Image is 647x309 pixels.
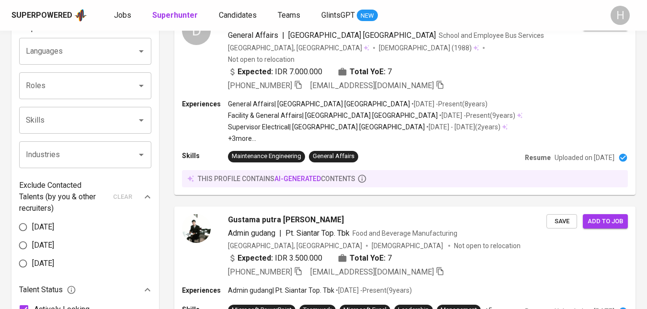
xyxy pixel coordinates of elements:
[228,99,410,109] p: General Affairs | [GEOGRAPHIC_DATA] [GEOGRAPHIC_DATA]
[152,11,198,20] b: Superhunter
[310,267,434,276] span: [EMAIL_ADDRESS][DOMAIN_NAME]
[32,221,54,233] span: [DATE]
[198,174,355,183] p: this profile contains contents
[379,43,479,53] div: (1988)
[228,81,292,90] span: [PHONE_NUMBER]
[228,286,334,295] p: Admin gudang | Pt. Siantar Top. Tbk
[583,214,628,229] button: Add to job
[238,252,273,264] b: Expected:
[334,286,412,295] p: • [DATE] - Present ( 9 years )
[228,55,295,64] p: Not open to relocation
[219,11,257,20] span: Candidates
[74,8,87,23] img: app logo
[350,252,386,264] b: Total YoE:
[387,252,392,264] span: 7
[228,229,275,238] span: Admin gudang
[232,152,301,161] div: Maintenance Engineering
[350,66,386,78] b: Total YoE:
[228,252,322,264] div: IDR 3.500.000
[439,32,544,39] span: School and Employee Bus Services
[19,180,107,214] p: Exclude Contacted Talents (by you & other recruiters)
[425,122,500,132] p: • [DATE] - [DATE] ( 2 years )
[551,216,572,227] span: Save
[135,148,148,161] button: Open
[152,10,200,22] a: Superhunter
[611,6,630,25] div: H
[182,214,211,243] img: f4b58870a8441f536e3c456031c83f98.jpg
[182,151,228,160] p: Skills
[135,45,148,58] button: Open
[32,258,54,269] span: [DATE]
[546,214,577,229] button: Save
[19,180,151,214] div: Exclude Contacted Talents (by you & other recruiters)clear
[310,81,434,90] span: [EMAIL_ADDRESS][DOMAIN_NAME]
[288,31,436,40] span: [GEOGRAPHIC_DATA] [GEOGRAPHIC_DATA]
[321,10,378,22] a: GlintsGPT NEW
[228,267,292,276] span: [PHONE_NUMBER]
[555,153,614,162] p: Uploaded on [DATE]
[182,286,228,295] p: Experiences
[282,30,284,41] span: |
[114,10,133,22] a: Jobs
[274,175,321,183] span: AI-generated
[278,10,302,22] a: Teams
[228,66,322,78] div: IDR 7.000.000
[410,99,488,109] p: • [DATE] - Present ( 8 years )
[454,241,521,251] p: Not open to relocation
[182,99,228,109] p: Experiences
[114,11,131,20] span: Jobs
[228,111,438,120] p: Facility & General Affairs | [GEOGRAPHIC_DATA] [GEOGRAPHIC_DATA]
[19,280,151,299] div: Talent Status
[228,122,425,132] p: Supervisor Electrical | [GEOGRAPHIC_DATA] [GEOGRAPHIC_DATA]
[372,241,444,251] span: [DEMOGRAPHIC_DATA]
[174,9,636,195] a: Ddapit sembiringGeneral Affairs|[GEOGRAPHIC_DATA] [GEOGRAPHIC_DATA]School and Employee Bus Servic...
[279,228,282,239] span: |
[228,214,344,226] span: Gustama putra [PERSON_NAME]
[387,66,392,78] span: 7
[525,153,551,162] p: Resume
[357,11,378,21] span: NEW
[313,152,354,161] div: General Affairs
[135,79,148,92] button: Open
[219,10,259,22] a: Candidates
[285,229,350,238] span: Pt. Siantar Top. Tbk
[228,31,278,40] span: General Affairs
[11,8,87,23] a: Superpoweredapp logo
[438,111,515,120] p: • [DATE] - Present ( 9 years )
[19,284,76,296] span: Talent Status
[352,229,457,237] span: Food and Beverage Manufacturing
[278,11,300,20] span: Teams
[321,11,355,20] span: GlintsGPT
[228,241,362,251] div: [GEOGRAPHIC_DATA], [GEOGRAPHIC_DATA]
[379,43,452,53] span: [DEMOGRAPHIC_DATA]
[228,134,522,143] p: +3 more ...
[32,240,54,251] span: [DATE]
[588,216,623,227] span: Add to job
[135,114,148,127] button: Open
[238,66,273,78] b: Expected:
[11,10,72,21] div: Superpowered
[228,43,369,53] div: [GEOGRAPHIC_DATA], [GEOGRAPHIC_DATA]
